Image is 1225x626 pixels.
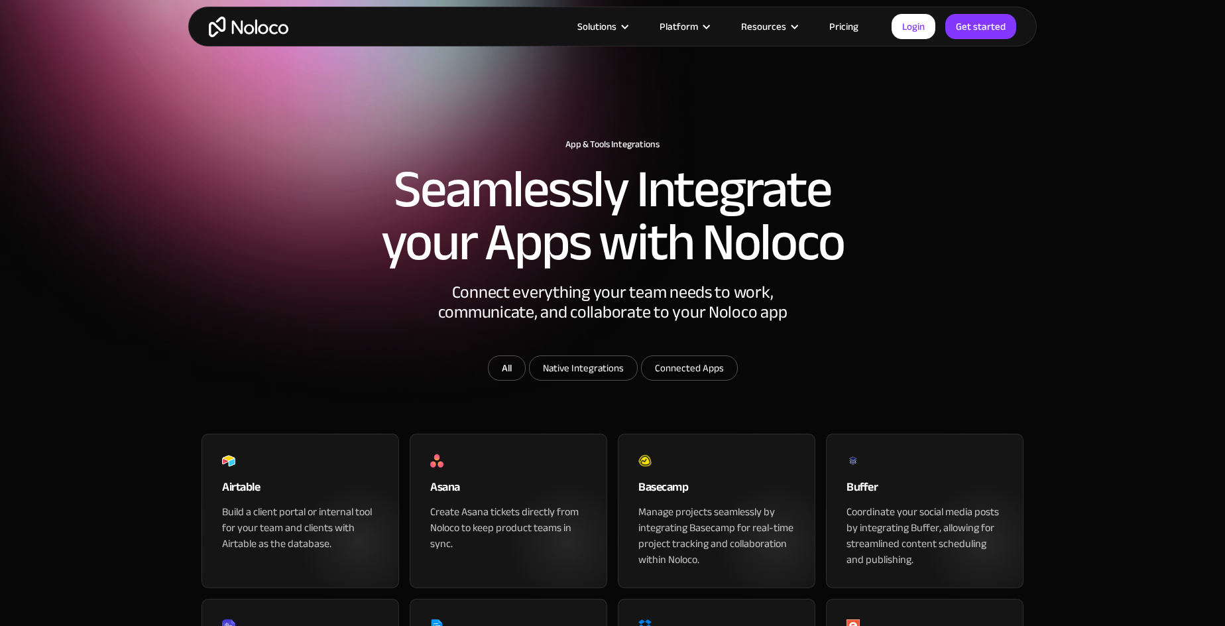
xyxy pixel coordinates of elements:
[643,18,725,35] div: Platform
[846,504,1003,568] div: Coordinate your social media posts by integrating Buffer, allowing for streamlined content schedu...
[561,18,643,35] div: Solutions
[660,18,698,35] div: Platform
[430,477,587,504] div: Asana
[410,434,607,588] a: AsanaCreate Asana tickets directly from Noloco to keep product teams in sync.
[347,355,878,384] form: Email Form
[638,504,795,568] div: Manage projects seamlessly by integrating Basecamp for real-time project tracking and collaborati...
[430,504,587,552] div: Create Asana tickets directly from Noloco to keep product teams in sync.
[222,504,379,552] div: Build a client portal or internal tool for your team and clients with Airtable as the database.
[414,282,811,355] div: Connect everything your team needs to work, communicate, and collaborate to your Noloco app
[892,14,935,39] a: Login
[202,434,399,588] a: AirtableBuild a client portal or internal tool for your team and clients with Airtable as the dat...
[813,18,875,35] a: Pricing
[488,355,526,381] a: All
[380,163,845,269] h2: Seamlessly Integrate your Apps with Noloco
[826,434,1023,588] a: BufferCoordinate your social media posts by integrating Buffer, allowing for streamlined content ...
[222,477,379,504] div: Airtable
[209,17,288,37] a: home
[618,434,815,588] a: BasecampManage projects seamlessly by integrating Basecamp for real-time project tracking and col...
[638,477,795,504] div: Basecamp
[945,14,1016,39] a: Get started
[725,18,813,35] div: Resources
[741,18,786,35] div: Resources
[202,139,1023,150] h1: App & Tools Integrations
[577,18,616,35] div: Solutions
[846,477,1003,504] div: Buffer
